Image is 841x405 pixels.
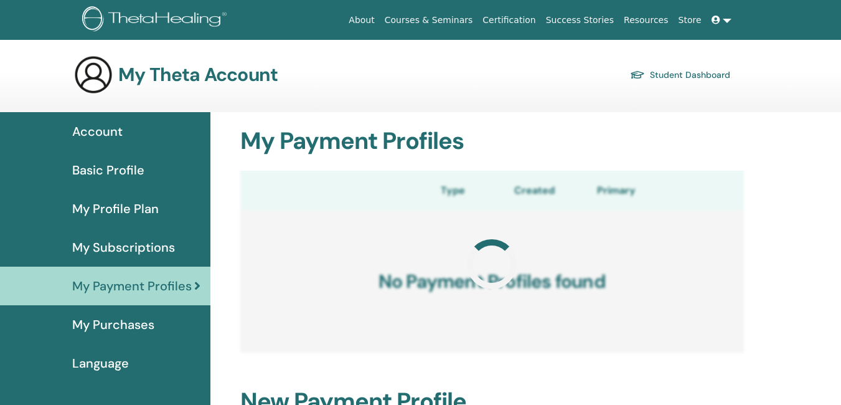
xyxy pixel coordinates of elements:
[72,199,159,218] span: My Profile Plan
[477,9,540,32] a: Certification
[72,277,192,295] span: My Payment Profiles
[73,55,113,95] img: generic-user-icon.jpg
[630,70,645,80] img: graduation-cap.svg
[72,315,154,334] span: My Purchases
[380,9,478,32] a: Courses & Seminars
[541,9,619,32] a: Success Stories
[72,354,129,373] span: Language
[72,122,123,141] span: Account
[72,238,175,257] span: My Subscriptions
[674,9,707,32] a: Store
[619,9,674,32] a: Resources
[630,66,730,83] a: Student Dashboard
[233,127,751,156] h2: My Payment Profiles
[344,9,379,32] a: About
[72,161,144,179] span: Basic Profile
[82,6,231,34] img: logo.png
[118,64,278,86] h3: My Theta Account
